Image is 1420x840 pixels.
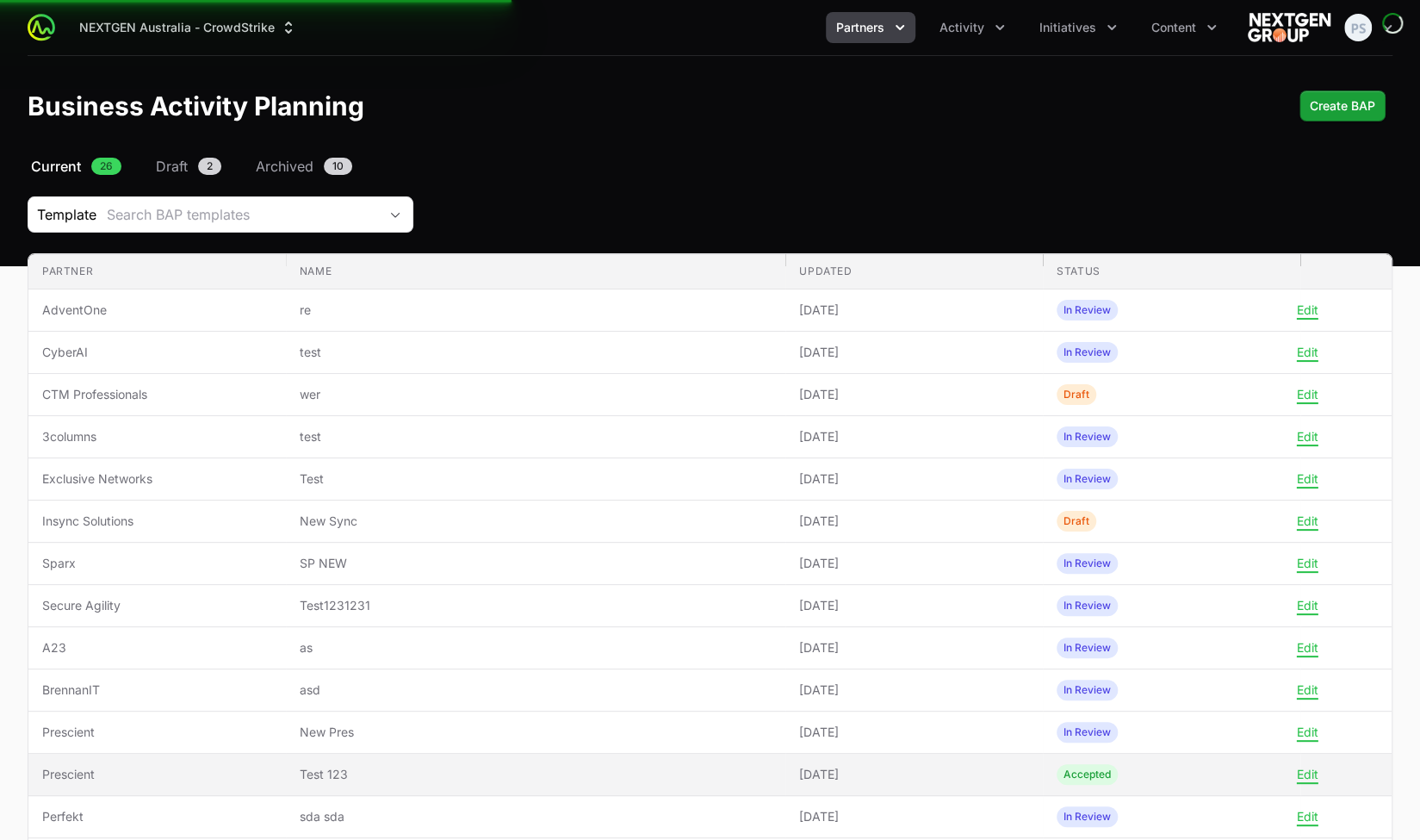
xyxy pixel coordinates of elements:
span: Test [300,470,772,488]
button: Edit [1297,598,1318,613]
span: [DATE] [799,597,1029,614]
button: Activity [929,12,1015,43]
span: Content [1151,19,1196,36]
button: Edit [1297,345,1318,360]
span: as [300,639,772,656]
span: [DATE] [799,724,1029,741]
span: Perfekt [42,808,272,825]
span: New Sync [300,513,772,530]
button: Edit [1297,387,1318,402]
span: [DATE] [799,344,1029,361]
button: Edit [1297,302,1318,318]
span: Partners [836,19,884,36]
span: SP NEW [300,555,772,572]
span: [DATE] [799,555,1029,572]
img: ActivitySource [28,14,55,41]
span: [DATE] [799,470,1029,488]
div: Content menu [1141,12,1227,43]
button: Edit [1297,725,1318,740]
button: Create BAP [1299,90,1386,121]
div: Primary actions [1299,90,1386,121]
span: CyberAI [42,344,272,361]
button: Edit [1297,809,1318,824]
img: NEXTGEN Australia [1248,10,1330,45]
div: Search BAP templates [107,204,378,225]
span: Draft [156,156,188,177]
span: 2 [198,158,221,175]
th: Updated [785,254,1043,289]
span: Prescient [42,766,272,783]
section: Business Activity Plan Filters [28,196,1392,233]
span: wer [300,386,772,403]
span: CTM Professionals [42,386,272,403]
img: Peter Spillane [1344,14,1372,41]
span: Archived [256,156,313,177]
button: Edit [1297,767,1318,782]
span: Sparx [42,555,272,572]
span: Activity [939,19,984,36]
div: Activity menu [929,12,1015,43]
div: Partners menu [826,12,915,43]
span: [DATE] [799,681,1029,699]
h1: Business Activity Planning [28,90,364,121]
a: Current26 [28,156,125,177]
span: [DATE] [799,302,1029,319]
button: Search BAP templates [96,197,412,232]
th: Partner [28,254,286,289]
span: [DATE] [799,428,1029,445]
button: Edit [1297,429,1318,445]
span: BrennanIT [42,681,272,699]
div: Main navigation [55,12,1227,43]
span: Prescient [42,724,272,741]
span: Test 123 [300,766,772,783]
span: test [300,428,772,445]
span: [DATE] [799,639,1029,656]
button: Initiatives [1029,12,1127,43]
span: Template [28,204,96,225]
nav: Business Activity Plan Navigation navigation [28,156,1392,177]
button: Edit [1297,513,1318,529]
span: [DATE] [799,808,1029,825]
th: Name [286,254,786,289]
span: Insync Solutions [42,513,272,530]
button: Edit [1297,471,1318,487]
span: 3columns [42,428,272,445]
span: Initiatives [1039,19,1096,36]
button: Edit [1297,640,1318,656]
span: Test1231231 [300,597,772,614]
button: NEXTGEN Australia - CrowdStrike [69,12,307,43]
span: AdventOne [42,302,272,319]
span: [DATE] [799,386,1029,403]
span: New Pres [300,724,772,741]
span: sda sda [300,808,772,825]
div: Initiatives menu [1029,12,1127,43]
a: Archived10 [252,156,356,177]
button: Partners [826,12,915,43]
span: 10 [324,158,352,175]
span: [DATE] [799,513,1029,530]
button: Content [1141,12,1227,43]
div: Supplier switch menu [69,12,307,43]
span: re [300,302,772,319]
a: Draft2 [152,156,225,177]
span: Current [31,156,81,177]
span: Secure Agility [42,597,272,614]
span: [DATE] [799,766,1029,783]
span: asd [300,681,772,699]
span: Create BAP [1310,96,1375,116]
span: Exclusive Networks [42,470,272,488]
span: test [300,344,772,361]
span: 26 [91,158,121,175]
th: Status [1043,254,1300,289]
span: A23 [42,639,272,656]
button: Edit [1297,682,1318,698]
button: Edit [1297,556,1318,571]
